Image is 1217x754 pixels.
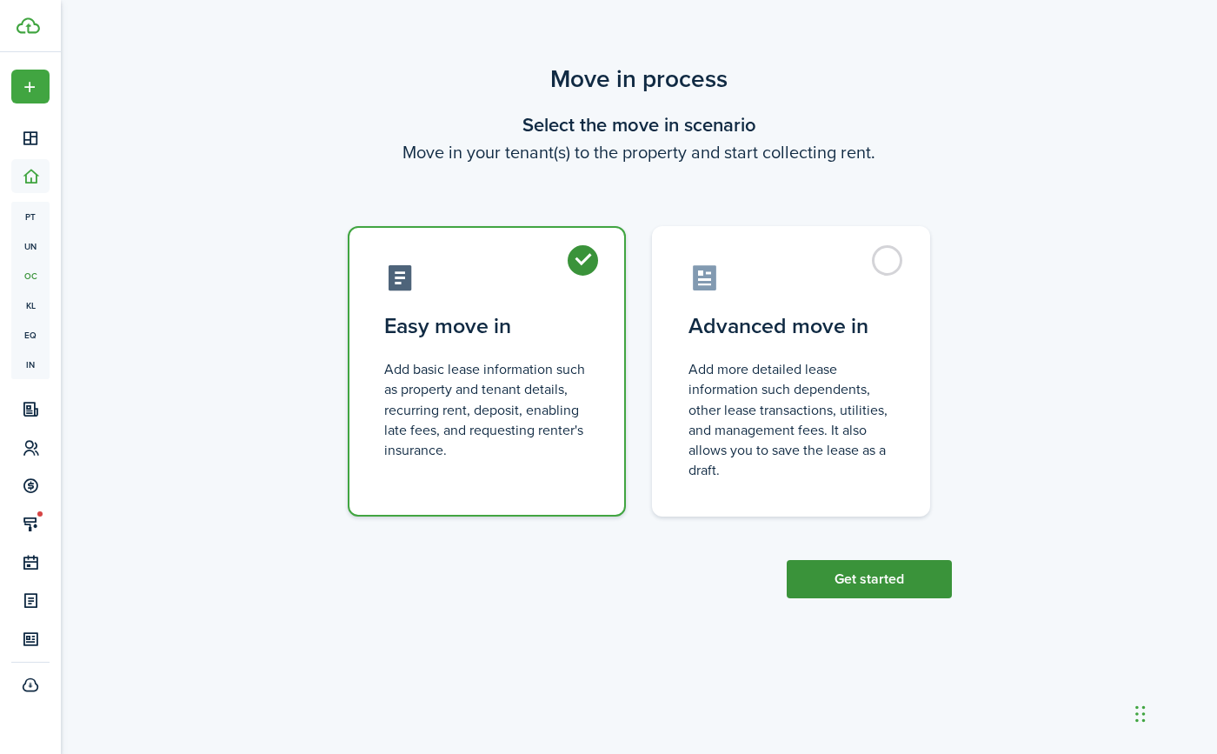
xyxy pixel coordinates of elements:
[11,261,50,290] a: oc
[326,110,952,139] wizard-step-header-title: Select the move in scenario
[11,202,50,231] a: pt
[11,290,50,320] a: kl
[326,139,952,165] wizard-step-header-description: Move in your tenant(s) to the property and start collecting rent.
[11,320,50,350] a: eq
[688,310,894,342] control-radio-card-title: Advanced move in
[11,350,50,379] a: in
[11,70,50,103] button: Open menu
[1130,671,1217,754] iframe: Chat Widget
[688,359,894,480] control-radio-card-description: Add more detailed lease information such dependents, other lease transactions, utilities, and man...
[787,560,952,598] button: Get started
[384,310,589,342] control-radio-card-title: Easy move in
[17,17,40,34] img: TenantCloud
[11,231,50,261] a: un
[384,359,589,460] control-radio-card-description: Add basic lease information such as property and tenant details, recurring rent, deposit, enablin...
[1135,688,1146,740] div: Drag
[326,61,952,97] scenario-title: Move in process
